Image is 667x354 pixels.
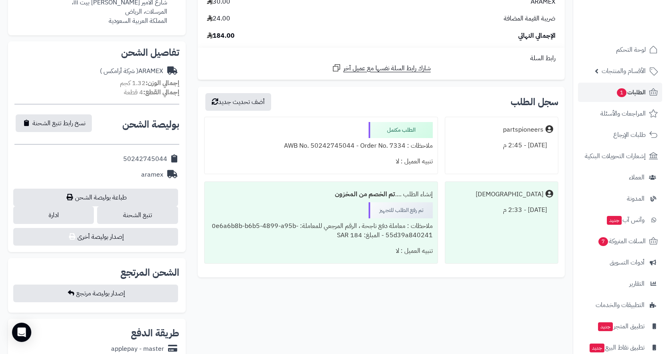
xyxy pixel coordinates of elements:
[578,104,662,123] a: المراجعات والأسئلة
[100,66,138,76] span: ( شركة أرامكس )
[120,78,179,88] small: 1.32 كجم
[578,125,662,144] a: طلبات الإرجاع
[209,218,433,243] div: ملاحظات : معاملة دفع ناجحة ، الرقم المرجعي للمعاملة: 0e6a6b8b-b6b5-4899-a95b-55d39a840241 - المبل...
[209,154,433,169] div: تنبيه العميل : لا
[120,268,179,277] h2: الشحن المرتجع
[100,67,163,76] div: ARAMEX
[578,189,662,208] a: المدونة
[122,120,179,129] h2: بوليصة الشحن
[143,87,179,97] strong: إجمالي القطع:
[589,342,645,353] span: تطبيق نقاط البيع
[209,187,433,202] div: إنشاء الطلب ....
[209,243,433,259] div: تنبيه العميل : لا
[578,146,662,166] a: إشعارات التحويلات البنكية
[450,202,553,218] div: [DATE] - 2:33 م
[503,125,543,134] div: partspioneers
[597,321,645,332] span: تطبيق المتجر
[607,216,622,225] span: جديد
[205,93,271,111] button: أضف تحديث جديد
[123,155,167,164] div: 50242745044
[12,323,31,342] div: Open Intercom Messenger
[578,295,662,315] a: التطبيقات والخدمات
[578,40,662,59] a: لوحة التحكم
[201,54,562,63] div: رابط السلة
[578,210,662,230] a: وآتس آبجديد
[629,278,645,289] span: التقارير
[578,83,662,102] a: الطلبات1
[627,193,645,204] span: المدونة
[124,87,179,97] small: 4 قطعة
[13,228,178,246] button: إصدار بوليصة أخرى
[578,317,662,336] a: تطبيق المتجرجديد
[141,170,163,179] div: aramex
[616,44,646,55] span: لوحة التحكم
[32,118,85,128] span: نسخ رابط تتبع الشحنة
[335,189,395,199] b: تم الخصم من المخزون
[518,31,555,41] span: الإجمالي النهائي
[13,189,178,206] a: طباعة بوليصة الشحن
[578,253,662,272] a: أدوات التسويق
[13,206,94,224] a: ادارة
[616,87,646,98] span: الطلبات
[590,344,604,352] span: جديد
[610,257,645,268] span: أدوات التسويق
[207,31,235,41] span: 184.00
[332,63,431,73] a: شارك رابط السلة نفسها مع عميل آخر
[14,48,179,57] h2: تفاصيل الشحن
[369,122,433,138] div: الطلب مكتمل
[585,151,646,162] span: إشعارات التحويلات البنكية
[606,214,645,226] span: وآتس آب
[598,322,613,331] span: جديد
[343,64,431,73] span: شارك رابط السلة نفسها مع عميل آخر
[476,190,543,199] div: [DEMOGRAPHIC_DATA]
[612,22,659,39] img: logo-2.png
[207,14,230,23] span: 24.00
[598,236,646,247] span: السلات المتروكة
[13,285,178,302] button: إصدار بوليصة مرتجع
[97,206,178,224] a: تتبع الشحنة
[600,108,646,119] span: المراجعات والأسئلة
[613,129,646,140] span: طلبات الإرجاع
[146,78,179,88] strong: إجمالي الوزن:
[450,138,553,153] div: [DATE] - 2:45 م
[131,328,179,338] h2: طريقة الدفع
[596,299,645,311] span: التطبيقات والخدمات
[598,237,608,246] span: 7
[16,114,92,132] button: نسخ رابط تتبع الشحنة
[504,14,555,23] span: ضريبة القيمة المضافة
[578,232,662,251] a: السلات المتروكة7
[511,97,558,107] h3: سجل الطلب
[578,274,662,293] a: التقارير
[578,168,662,187] a: العملاء
[617,88,626,97] span: 1
[602,65,646,77] span: الأقسام والمنتجات
[629,172,645,183] span: العملاء
[369,202,433,218] div: تم رفع الطلب للتجهيز
[111,344,164,354] div: applepay - master
[209,138,433,154] div: ملاحظات : AWB No. 50242745044 - Order No. 7334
